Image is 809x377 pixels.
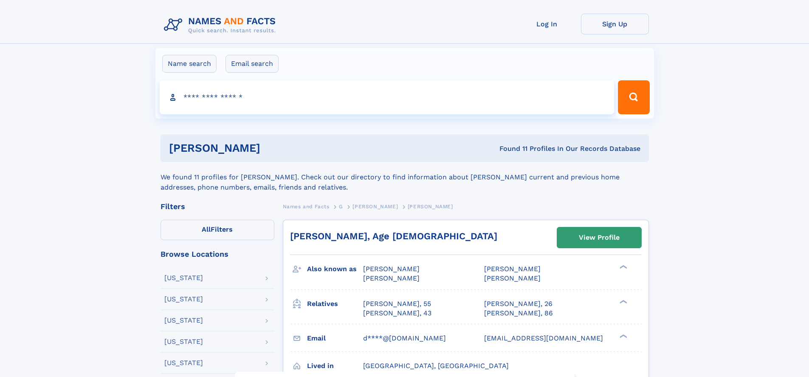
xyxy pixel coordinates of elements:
button: Search Button [618,80,649,114]
h3: Email [307,331,363,346]
div: ❯ [617,299,628,304]
span: [PERSON_NAME] [484,265,541,273]
div: [US_STATE] [164,338,203,345]
a: [PERSON_NAME], 55 [363,299,431,309]
div: We found 11 profiles for [PERSON_NAME]. Check out our directory to find information about [PERSON... [161,162,649,193]
a: Names and Facts [283,201,330,212]
span: [PERSON_NAME] [363,274,420,282]
span: All [202,225,211,233]
label: Filters [161,220,274,240]
div: [US_STATE] [164,275,203,281]
a: [PERSON_NAME], Age [DEMOGRAPHIC_DATA] [290,231,497,241]
span: [PERSON_NAME] [484,274,541,282]
span: [PERSON_NAME] [352,204,398,210]
label: Name search [162,55,217,73]
a: [PERSON_NAME], 26 [484,299,552,309]
a: [PERSON_NAME], 43 [363,309,431,318]
a: G [339,201,343,212]
div: Found 11 Profiles In Our Records Database [380,144,640,153]
a: [PERSON_NAME], 86 [484,309,553,318]
span: [PERSON_NAME] [408,204,453,210]
h3: Lived in [307,359,363,373]
h3: Also known as [307,262,363,276]
a: Log In [513,14,581,34]
div: ❯ [617,264,628,270]
div: ❯ [617,333,628,339]
div: [US_STATE] [164,360,203,366]
a: Sign Up [581,14,649,34]
div: View Profile [579,228,620,247]
div: Browse Locations [161,250,274,258]
h1: [PERSON_NAME] [169,143,380,153]
div: Filters [161,203,274,210]
a: [PERSON_NAME] [352,201,398,212]
div: [US_STATE] [164,317,203,324]
span: [EMAIL_ADDRESS][DOMAIN_NAME] [484,334,603,342]
label: Email search [226,55,279,73]
a: View Profile [557,227,641,248]
input: search input [160,80,615,114]
img: Logo Names and Facts [161,14,283,37]
div: [US_STATE] [164,296,203,303]
h3: Relatives [307,297,363,311]
span: [PERSON_NAME] [363,265,420,273]
span: [GEOGRAPHIC_DATA], [GEOGRAPHIC_DATA] [363,362,509,370]
span: G [339,204,343,210]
